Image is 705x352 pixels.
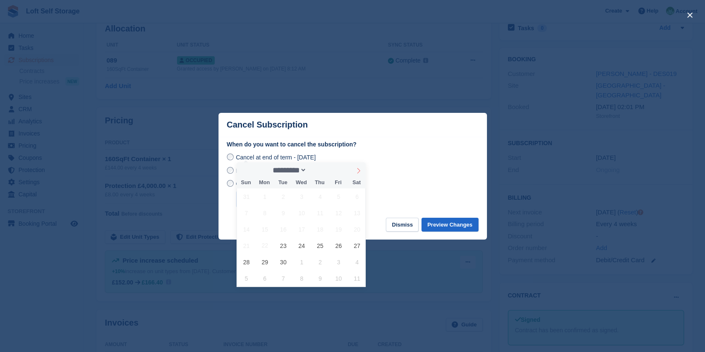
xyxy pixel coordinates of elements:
span: October 9, 2025 [312,270,328,287]
span: October 1, 2025 [294,254,310,270]
span: September 8, 2025 [257,205,273,221]
button: Dismiss [386,218,419,232]
span: September 25, 2025 [312,237,328,254]
input: On a custom date [227,180,234,187]
span: September 14, 2025 [238,221,255,237]
input: Year [307,166,333,175]
span: Wed [292,180,310,185]
span: September 22, 2025 [257,237,273,254]
span: Fri [329,180,347,185]
p: Cancel Subscription [227,120,308,130]
input: Cancel at end of term - [DATE] [227,154,234,160]
button: Preview Changes [421,218,479,232]
span: September 15, 2025 [257,221,273,237]
span: September 12, 2025 [330,205,347,221]
span: September 17, 2025 [294,221,310,237]
span: September 27, 2025 [349,237,365,254]
span: September 13, 2025 [349,205,365,221]
span: October 7, 2025 [275,270,291,287]
span: September 7, 2025 [238,205,255,221]
span: October 2, 2025 [312,254,328,270]
span: September 18, 2025 [312,221,328,237]
span: October 3, 2025 [330,254,347,270]
span: October 6, 2025 [257,270,273,287]
span: September 10, 2025 [294,205,310,221]
span: Tue [273,180,292,185]
span: October 11, 2025 [349,270,365,287]
span: September 19, 2025 [330,221,347,237]
label: When do you want to cancel the subscription? [227,140,479,149]
span: September 2, 2025 [275,188,291,205]
span: On a custom date [236,180,282,187]
span: September 1, 2025 [257,188,273,205]
span: September 30, 2025 [275,254,291,270]
span: September 3, 2025 [294,188,310,205]
span: August 31, 2025 [238,188,255,205]
span: September 4, 2025 [312,188,328,205]
button: close [683,8,697,22]
span: September 21, 2025 [238,237,255,254]
span: Immediately [236,167,267,174]
span: September 29, 2025 [257,254,273,270]
span: October 8, 2025 [294,270,310,287]
span: September 9, 2025 [275,205,291,221]
input: Immediately [227,167,234,174]
span: September 28, 2025 [238,254,255,270]
span: Sun [237,180,255,185]
span: September 23, 2025 [275,237,291,254]
span: October 5, 2025 [238,270,255,287]
span: September 16, 2025 [275,221,291,237]
span: Thu [310,180,329,185]
span: Mon [255,180,273,185]
span: September 24, 2025 [294,237,310,254]
span: September 26, 2025 [330,237,347,254]
span: September 5, 2025 [330,188,347,205]
span: October 10, 2025 [330,270,347,287]
span: September 11, 2025 [312,205,328,221]
span: Cancel at end of term - [DATE] [236,154,315,161]
span: September 6, 2025 [349,188,365,205]
span: September 20, 2025 [349,221,365,237]
span: October 4, 2025 [349,254,365,270]
span: Sat [347,180,366,185]
select: Month [270,166,307,175]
